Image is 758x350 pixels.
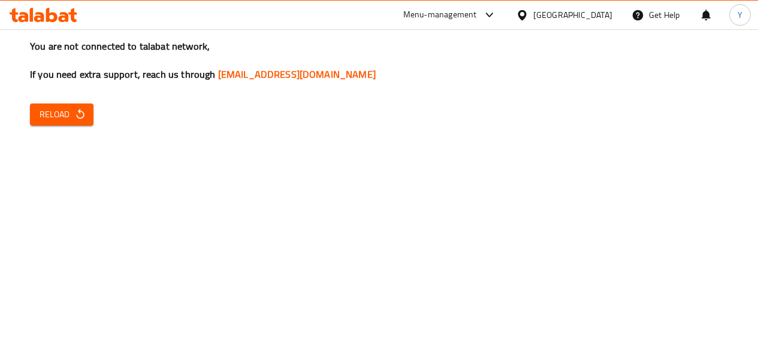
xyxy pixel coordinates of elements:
div: Menu-management [403,8,477,22]
div: [GEOGRAPHIC_DATA] [533,8,612,22]
a: [EMAIL_ADDRESS][DOMAIN_NAME] [218,65,376,83]
span: Y [738,8,742,22]
button: Reload [30,104,93,126]
h3: You are not connected to talabat network, If you need extra support, reach us through [30,39,728,81]
span: Reload [40,107,84,122]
